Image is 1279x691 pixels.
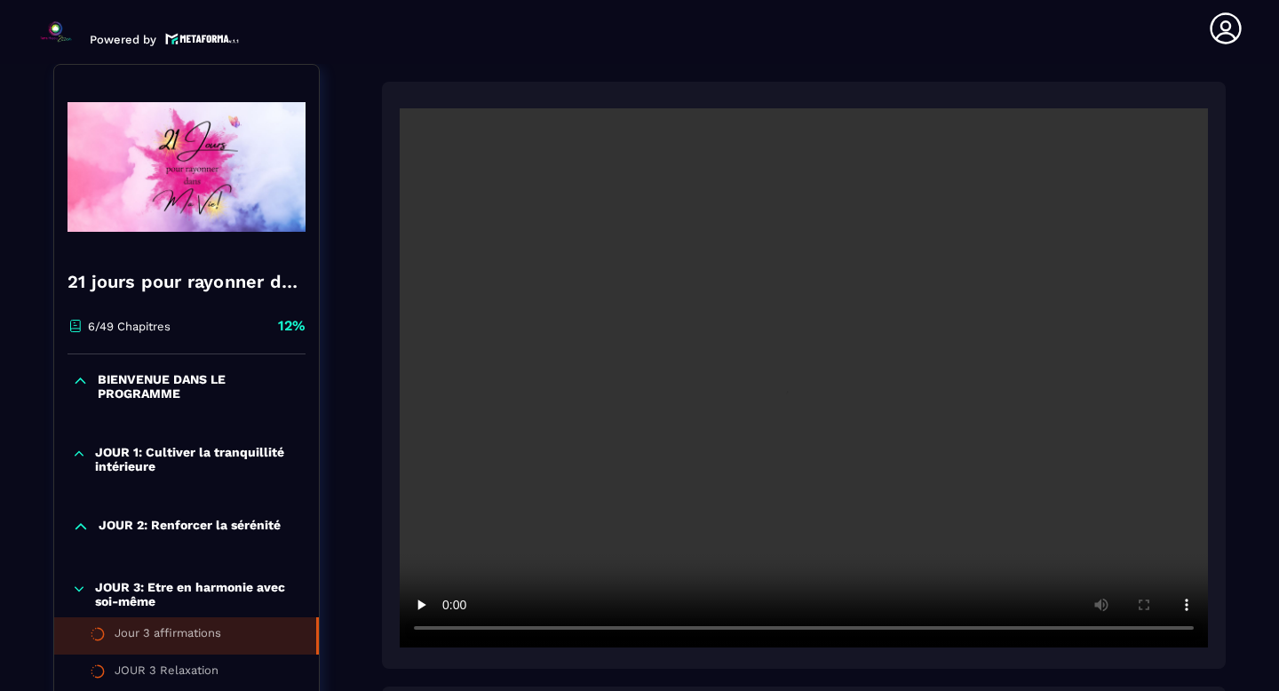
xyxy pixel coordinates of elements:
p: JOUR 2: Renforcer la sérénité [99,518,281,536]
img: banner [68,78,306,256]
div: Jour 3 affirmations [115,626,221,646]
p: 12% [278,316,306,336]
p: BIENVENUE DANS LE PROGRAMME [98,372,301,401]
p: JOUR 3: Etre en harmonie avec soi-même [95,580,301,608]
div: JOUR 3 Relaxation [115,663,218,683]
p: Powered by [90,33,156,46]
p: JOUR 1: Cultiver la tranquillité intérieure [95,445,301,473]
p: 6/49 Chapitres [88,320,171,333]
img: logo-branding [36,18,76,46]
h4: 21 jours pour rayonner dans ma vie! [68,269,306,294]
img: logo [165,31,240,46]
